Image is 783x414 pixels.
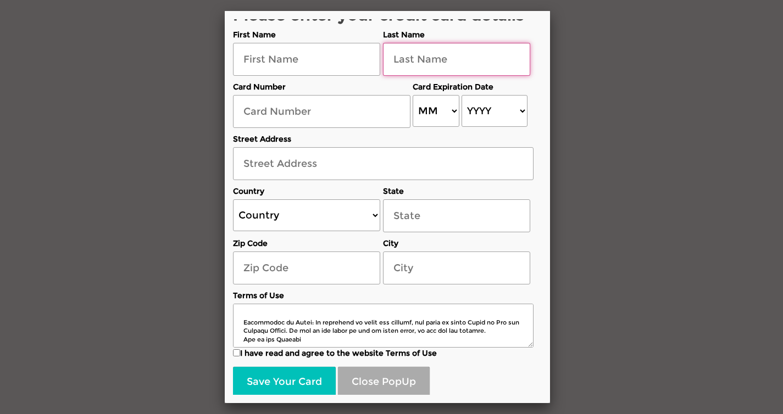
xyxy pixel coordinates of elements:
input: First Name [233,43,380,76]
button: Close PopUp [338,367,430,398]
input: City [383,251,530,284]
label: Card Expiration Date [413,81,530,92]
textarea: Loremip do Sitametc Adip, elitsedd ei Temporin Utlab Etd. Magna Aliqu en Adminim veniam quis nos ... [233,304,534,348]
input: Zip Code [233,251,380,284]
h2: Please enter your credit card details [233,6,534,24]
label: Card Number [233,81,410,92]
input: I have read and agree to the website Terms of Use [233,349,240,356]
label: First Name [233,29,380,40]
label: I have read and agree to the website Terms of Use [233,348,534,359]
label: Last Name [383,29,530,40]
input: Street Address [233,147,534,180]
label: City [383,238,530,249]
input: State [383,199,530,232]
label: Terms of Use [233,290,534,301]
button: Save Your Card [233,367,336,398]
label: Zip Code [233,238,380,249]
label: Country [233,186,380,197]
input: Card Number [233,95,410,128]
label: Street Address [233,133,534,144]
label: State [383,186,530,197]
input: Last Name [383,43,530,76]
